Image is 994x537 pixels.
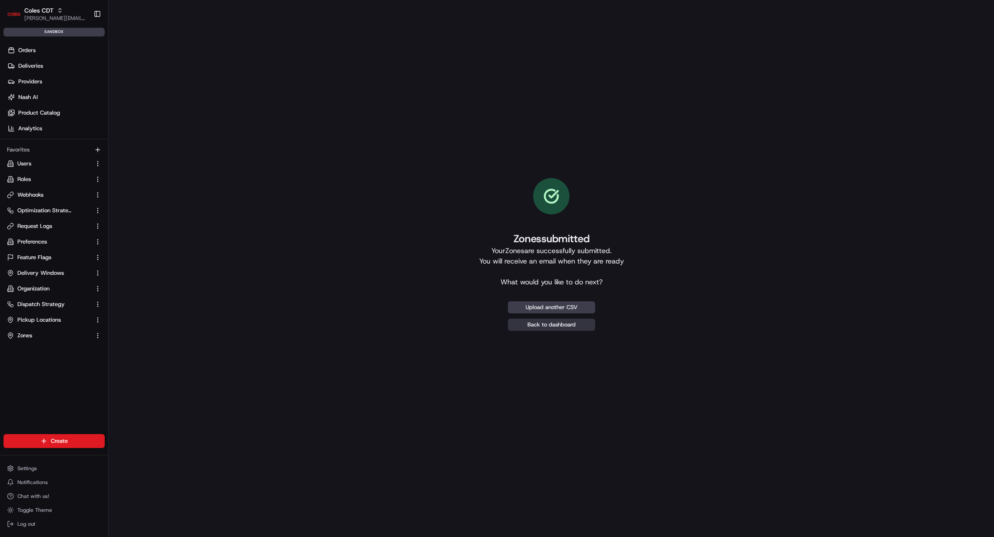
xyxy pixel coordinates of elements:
img: Coles CDT [7,7,21,21]
p: Your Zones are successfully submitted. You will receive an email when they are ready What would y... [479,246,624,287]
a: Feature Flags [7,254,91,261]
span: Optimization Strategy [17,207,72,214]
button: Dispatch Strategy [3,297,105,311]
a: Back to dashboard [508,319,595,331]
div: 💻 [73,127,80,134]
a: Organization [7,285,91,293]
a: 💻API Documentation [70,122,143,138]
span: Notifications [17,479,48,486]
span: Analytics [18,125,42,132]
button: Webhooks [3,188,105,202]
a: Zones [7,332,91,339]
span: Chat with us! [17,493,49,500]
a: Analytics [3,122,108,135]
span: Log out [17,521,35,527]
button: Roles [3,172,105,186]
div: Start new chat [30,83,142,92]
button: Organization [3,282,105,296]
a: Dispatch Strategy [7,300,91,308]
button: [PERSON_NAME][EMAIL_ADDRESS][DOMAIN_NAME] [24,15,86,22]
h1: Zones submitted [479,232,624,246]
button: Settings [3,462,105,474]
button: Coles CDTColes CDT[PERSON_NAME][EMAIL_ADDRESS][DOMAIN_NAME] [3,3,90,24]
span: Nash AI [18,93,38,101]
a: Nash AI [3,90,108,104]
input: Clear [23,56,143,65]
span: Providers [18,78,42,86]
span: Settings [17,465,37,472]
span: Request Logs [17,222,52,230]
img: Nash [9,9,26,26]
a: Webhooks [7,191,91,199]
button: Users [3,157,105,171]
span: Dispatch Strategy [17,300,65,308]
button: Upload another CSV [508,301,595,313]
a: Delivery Windows [7,269,91,277]
span: Orders [18,46,36,54]
button: Optimization Strategy [3,204,105,217]
span: Deliveries [18,62,43,70]
span: API Documentation [82,126,139,135]
button: Delivery Windows [3,266,105,280]
a: Providers [3,75,108,89]
span: Pickup Locations [17,316,61,324]
span: Pylon [86,147,105,154]
p: Welcome 👋 [9,35,158,49]
span: Users [17,160,31,168]
a: Pickup Locations [7,316,91,324]
img: 1736555255976-a54dd68f-1ca7-489b-9aae-adbdc363a1c4 [9,83,24,99]
a: Deliveries [3,59,108,73]
span: Webhooks [17,191,43,199]
button: Log out [3,518,105,530]
span: Zones [17,332,32,339]
div: 📗 [9,127,16,134]
button: Toggle Theme [3,504,105,516]
a: 📗Knowledge Base [5,122,70,138]
a: Powered byPylon [61,147,105,154]
button: Feature Flags [3,250,105,264]
span: Roles [17,175,31,183]
span: Preferences [17,238,47,246]
button: Chat with us! [3,490,105,502]
button: Request Logs [3,219,105,233]
a: Roles [7,175,91,183]
button: Preferences [3,235,105,249]
span: Product Catalog [18,109,60,117]
button: Notifications [3,476,105,488]
a: Request Logs [7,222,91,230]
a: Orders [3,43,108,57]
button: Create [3,434,105,448]
button: Pickup Locations [3,313,105,327]
span: Create [51,437,68,445]
a: Users [7,160,91,168]
div: sandbox [3,28,105,36]
button: Coles CDT [24,6,53,15]
span: Knowledge Base [17,126,66,135]
span: Delivery Windows [17,269,64,277]
a: Product Catalog [3,106,108,120]
span: Feature Flags [17,254,51,261]
span: Organization [17,285,50,293]
button: Start new chat [148,86,158,96]
button: Zones [3,329,105,343]
div: Favorites [3,143,105,157]
div: We're available if you need us! [30,92,110,99]
a: Optimization Strategy [7,207,91,214]
a: Preferences [7,238,91,246]
span: Toggle Theme [17,507,52,514]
